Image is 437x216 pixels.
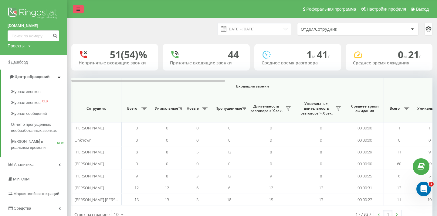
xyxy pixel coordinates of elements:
[228,125,230,131] span: 0
[367,7,406,12] span: Настройки профиля
[137,84,368,89] span: Входящие звонки
[320,137,322,143] span: 0
[319,197,323,202] span: 13
[136,149,138,155] span: 8
[403,53,408,60] span: м
[110,49,147,60] div: 51 (54)%
[320,125,322,131] span: 0
[429,149,431,155] span: 9
[8,30,59,41] input: Поиск по номеру
[136,125,138,131] span: 0
[185,106,200,111] span: Новые
[346,194,384,206] td: 00:00:27
[398,173,400,179] span: 6
[387,106,402,111] span: Всего
[228,161,230,166] span: 0
[75,197,134,202] span: [PERSON_NAME] [PERSON_NAME]
[15,74,49,79] span: Центр обращений
[196,125,198,131] span: 0
[196,185,198,190] span: 6
[270,149,272,155] span: 8
[346,146,384,158] td: 00:00:29
[228,137,230,143] span: 0
[75,173,104,179] span: [PERSON_NAME]
[14,206,31,211] span: Средства
[196,197,198,202] span: 3
[398,137,400,143] span: 0
[196,149,198,155] span: 5
[227,149,231,155] span: 13
[170,60,242,66] div: Принятые входящие звонки
[346,158,384,170] td: 00:00:00
[262,60,334,66] div: Среднее время разговора
[228,49,239,60] div: 44
[346,134,384,146] td: 00:00:00
[427,161,432,166] span: 39
[270,161,272,166] span: 0
[13,191,59,196] span: Маркетплейс интеграций
[269,197,273,202] span: 15
[320,149,322,155] span: 8
[165,197,169,202] span: 13
[351,104,379,113] span: Среднее время ожидания
[328,53,330,60] span: c
[269,185,273,190] span: 12
[75,125,104,131] span: [PERSON_NAME]
[166,149,168,155] span: 8
[11,111,47,117] span: Журнал сообщений
[397,185,401,190] span: 12
[75,161,104,166] span: [PERSON_NAME]
[429,137,431,143] span: 0
[416,7,429,12] span: Выход
[270,137,272,143] span: 0
[79,60,151,66] div: Непринятые входящие звонки
[11,136,67,153] a: [PERSON_NAME] в реальном времениNEW
[76,106,116,111] span: Сотрудник
[307,48,317,61] span: 1
[196,173,198,179] span: 3
[312,53,317,60] span: м
[75,137,92,143] span: Unknown
[398,125,400,131] span: 1
[429,125,431,131] span: 1
[397,149,401,155] span: 11
[134,197,139,202] span: 15
[75,185,104,190] span: [PERSON_NAME]
[270,125,272,131] span: 0
[249,104,284,113] span: Длительность разговора > Х сек.
[166,125,168,131] span: 0
[11,100,41,106] span: Журнал звонков
[11,139,57,151] span: [PERSON_NAME] в реальном времени
[13,177,29,181] span: Mini CRM
[8,6,59,21] img: Ringostat logo
[165,185,169,190] span: 12
[301,27,373,32] div: Отдел/Сотрудник
[317,48,330,61] span: 41
[215,106,240,111] span: Пропущенные
[397,161,401,166] span: 60
[227,173,231,179] span: 12
[299,101,334,116] span: Уникальные, длительность разговора > Х сек.
[353,60,425,66] div: Среднее время ожидания
[11,122,64,134] span: Отчет о пропущенных необработанных звонках
[429,182,434,187] span: 1
[270,173,272,179] span: 9
[306,7,356,12] span: Реферальная программа
[166,173,168,179] span: 8
[11,60,28,64] span: Дашборд
[136,173,138,179] span: 9
[11,108,67,119] a: Журнал сообщений
[75,149,104,155] span: [PERSON_NAME]
[1,70,67,84] a: Центр обращений
[11,119,67,136] a: Отчет о пропущенных необработанных звонках
[346,122,384,134] td: 00:00:00
[346,182,384,194] td: 00:00:31
[397,197,401,202] span: 11
[155,106,177,111] span: Уникальные
[320,173,322,179] span: 8
[166,161,168,166] span: 0
[228,185,230,190] span: 6
[11,89,41,95] span: Журнал звонков
[196,137,198,143] span: 0
[346,170,384,182] td: 00:00:25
